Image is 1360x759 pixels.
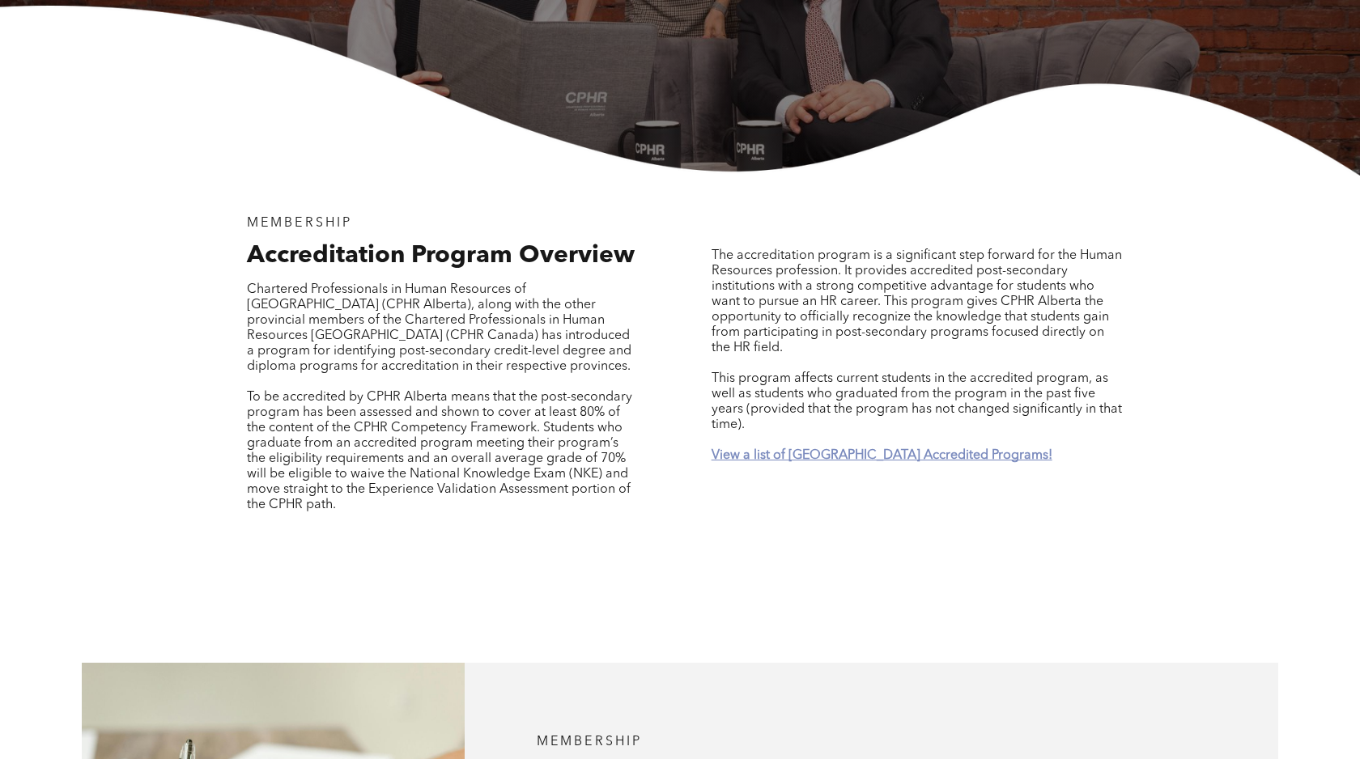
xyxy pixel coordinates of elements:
span: This program affects current students in the accredited program, as well as students who graduate... [712,372,1122,431]
span: Chartered Professionals in Human Resources of [GEOGRAPHIC_DATA] (CPHR Alberta), along with the ot... [247,283,631,373]
span: To be accredited by CPHR Alberta means that the post-secondary program has been assessed and show... [247,391,632,511]
span: Accreditation Program Overview [247,244,635,268]
span: MEMBERSHIP [537,736,643,748]
a: View a list of [GEOGRAPHIC_DATA] Accredited Programs! [712,449,1052,462]
span: The accreditation program is a significant step forward for the Human Resources profession. It pr... [712,249,1122,354]
span: MEMBERSHIP [247,217,353,230]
